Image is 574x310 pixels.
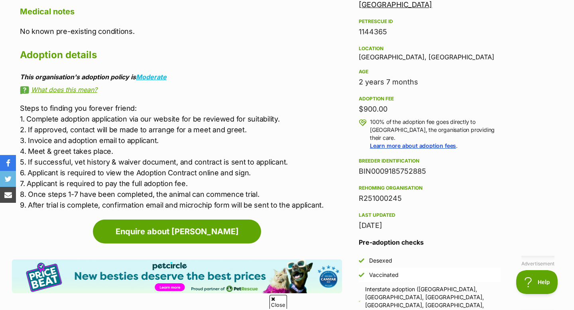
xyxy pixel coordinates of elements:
a: Learn more about adoption fees [370,142,456,149]
div: [DATE] [359,220,501,231]
div: [GEOGRAPHIC_DATA], [GEOGRAPHIC_DATA] [359,44,501,61]
div: This organisation's adoption policy is [20,73,342,80]
div: BIN0009185752885 [359,166,501,177]
div: R251000245 [359,193,501,204]
div: Last updated [359,212,501,218]
img: Yes [359,258,364,263]
iframe: Help Scout Beacon - Open [516,270,558,294]
div: Location [359,45,501,52]
img: Pet Circle promo banner [12,259,342,293]
div: PetRescue ID [359,18,501,25]
div: Desexed [369,257,392,265]
h4: Medical notes [20,6,342,17]
a: Moderate [136,73,167,81]
p: Steps to finding you forever friend: 1. Complete adoption application via our website for be revi... [20,103,342,210]
div: Age [359,69,501,75]
div: 2 years 7 months [359,77,501,88]
h3: Pre-adoption checks [359,237,501,247]
p: No known pre-existing conditions. [20,26,342,37]
img: Yes [359,300,360,302]
a: What does this mean? [20,86,342,93]
div: Adoption fee [359,96,501,102]
div: Breeder identification [359,158,501,164]
span: Close [269,295,287,309]
a: Enquire about [PERSON_NAME] [93,220,261,243]
div: 1144365 [359,26,501,37]
h2: Adoption details [20,46,342,64]
div: Vaccinated [369,271,399,279]
p: 100% of the adoption fee goes directly to [GEOGRAPHIC_DATA], the organisation providing their car... [370,118,501,150]
a: [GEOGRAPHIC_DATA] [359,0,432,9]
img: Yes [359,272,364,278]
div: $900.00 [359,104,501,115]
div: Rehoming organisation [359,185,501,191]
